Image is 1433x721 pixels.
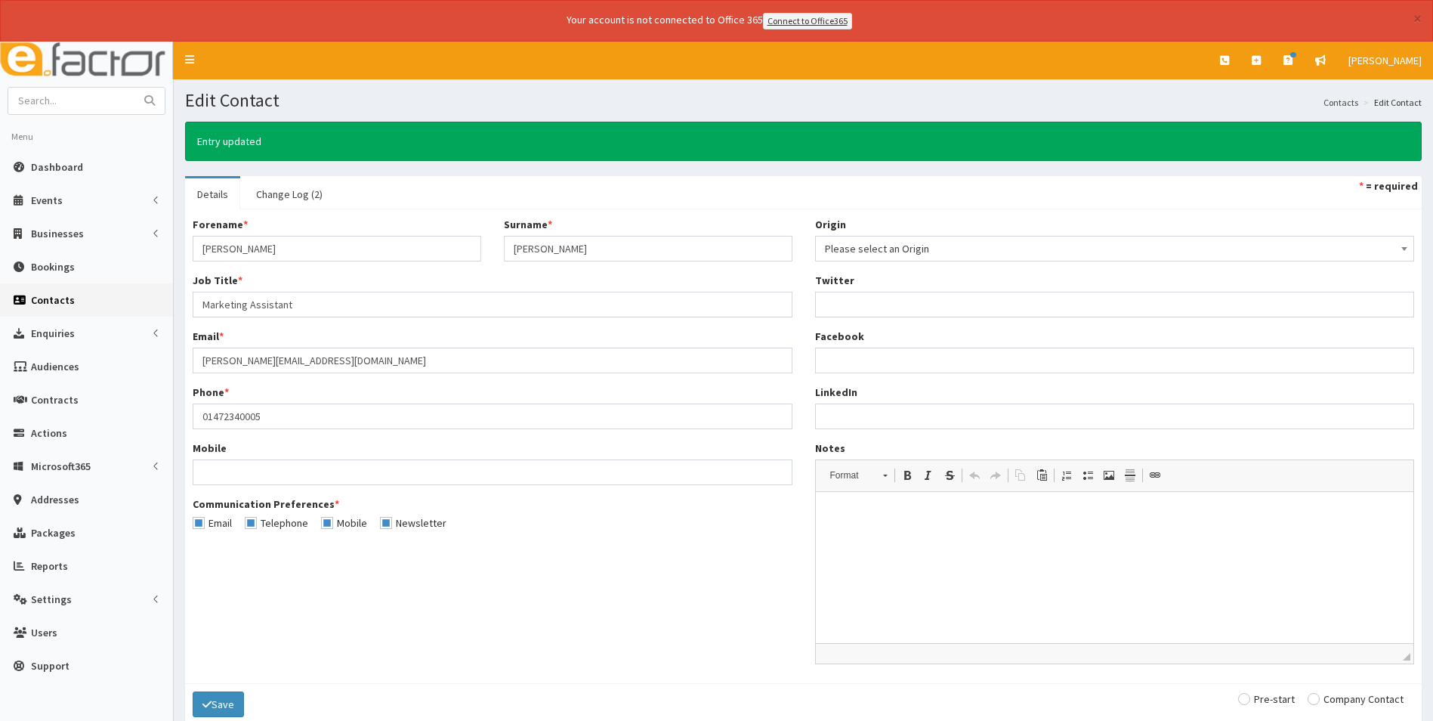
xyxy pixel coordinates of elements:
[31,559,68,573] span: Reports
[964,466,985,485] a: Undo (Ctrl+Z)
[31,626,57,639] span: Users
[1120,466,1141,485] a: Insert Horizontal Line
[31,460,91,473] span: Microsoft365
[1238,694,1295,704] label: Pre-start
[31,393,79,407] span: Contracts
[193,329,224,344] label: Email
[1366,179,1418,193] strong: = required
[815,273,854,288] label: Twitter
[1413,11,1422,26] button: ×
[8,88,135,114] input: Search...
[918,466,939,485] a: Italic (Ctrl+I)
[193,518,232,528] label: Email
[31,160,83,174] span: Dashboard
[31,659,69,673] span: Support
[815,236,1415,261] span: Please select an Origin
[763,13,852,29] a: Connect to Office365
[31,326,75,340] span: Enquiries
[897,466,918,485] a: Bold (Ctrl+B)
[31,493,79,506] span: Addresses
[321,518,367,528] label: Mobile
[939,466,960,485] a: Strike Through
[185,122,1422,161] div: Entry updated
[244,178,335,210] a: Change Log (2)
[31,193,63,207] span: Events
[31,360,79,373] span: Audiences
[193,441,227,456] label: Mobile
[267,12,1151,29] div: Your account is not connected to Office 365
[985,466,1006,485] a: Redo (Ctrl+Y)
[1403,653,1410,661] span: Drag to resize
[31,593,72,606] span: Settings
[185,178,240,210] a: Details
[1056,466,1077,485] a: Insert/Remove Numbered List
[815,217,846,232] label: Origin
[193,217,248,232] label: Forename
[1337,42,1433,79] a: [PERSON_NAME]
[504,217,552,232] label: Surname
[822,465,895,486] a: Format
[31,227,84,240] span: Businesses
[1323,96,1358,109] a: Contacts
[1010,466,1031,485] a: Copy (Ctrl+C)
[823,466,876,485] span: Format
[1360,96,1422,109] li: Edit Contact
[31,426,67,440] span: Actions
[380,518,446,528] label: Newsletter
[193,385,229,400] label: Phone
[245,518,308,528] label: Telephone
[31,260,75,274] span: Bookings
[31,526,76,540] span: Packages
[193,273,242,288] label: Job Title
[1077,466,1098,485] a: Insert/Remove Bulleted List
[1144,466,1166,485] a: Link (Ctrl+L)
[815,441,845,456] label: Notes
[185,91,1422,110] h1: Edit Contact
[815,329,864,344] label: Facebook
[1308,694,1404,704] label: Company Contact
[31,293,75,307] span: Contacts
[193,497,339,512] label: Communication Preferences
[815,385,857,400] label: LinkedIn
[1031,466,1052,485] a: Paste (Ctrl+V)
[1098,466,1120,485] a: Image
[816,492,1414,643] iframe: Rich Text Editor, notes
[193,692,244,717] button: Save
[1348,54,1422,67] span: [PERSON_NAME]
[825,238,1405,259] span: Please select an Origin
